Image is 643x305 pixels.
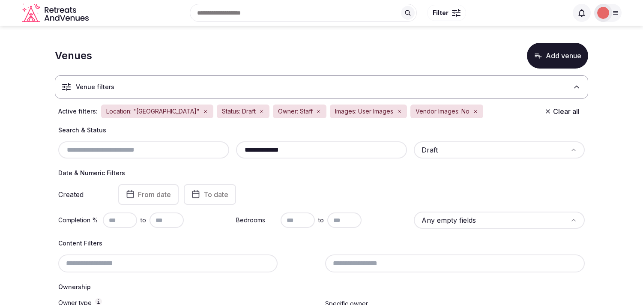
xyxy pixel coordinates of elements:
button: Owner type [95,298,102,305]
button: From date [118,184,179,205]
img: Irene Gonzales [597,7,609,19]
span: Location: "[GEOGRAPHIC_DATA]" [106,107,200,116]
a: Visit the homepage [22,3,90,23]
label: Completion % [58,216,99,224]
button: Add venue [527,43,588,69]
span: Filter [433,9,449,17]
h4: Date & Numeric Filters [58,169,585,177]
h4: Content Filters [58,239,585,248]
label: Bedrooms [236,216,277,224]
h1: Venues [55,48,92,63]
h4: Search & Status [58,126,585,135]
svg: Retreats and Venues company logo [22,3,90,23]
span: Status: Draft [222,107,256,116]
span: Owner: Staff [278,107,313,116]
button: Clear all [539,104,585,119]
h3: Venue filters [76,83,114,91]
span: Active filters: [58,107,98,116]
button: To date [184,184,236,205]
label: Created [58,191,106,198]
span: From date [138,190,171,199]
span: to [318,216,324,224]
span: Images: User Images [335,107,393,116]
span: To date [203,190,228,199]
button: Filter [427,5,466,21]
h4: Ownership [58,283,585,291]
span: Vendor Images: No [416,107,470,116]
span: to [141,216,146,224]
